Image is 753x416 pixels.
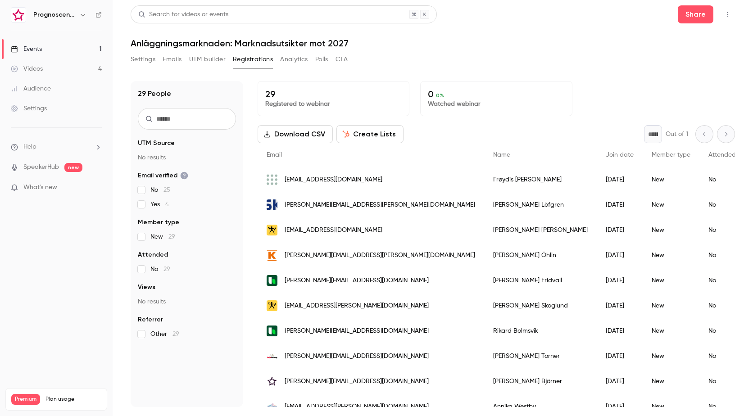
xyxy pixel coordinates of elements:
[285,326,429,336] span: [PERSON_NAME][EMAIL_ADDRESS][DOMAIN_NAME]
[285,377,429,386] span: [PERSON_NAME][EMAIL_ADDRESS][DOMAIN_NAME]
[11,84,51,93] div: Audience
[428,89,564,99] p: 0
[484,369,597,394] div: [PERSON_NAME] Björner
[699,243,745,268] div: No
[484,192,597,217] div: [PERSON_NAME] Löfgren
[138,283,155,292] span: Views
[597,243,643,268] div: [DATE]
[23,183,57,192] span: What's new
[285,301,429,311] span: [EMAIL_ADDRESS][PERSON_NAME][DOMAIN_NAME]
[23,142,36,152] span: Help
[708,152,736,158] span: Attended
[280,52,308,67] button: Analytics
[699,344,745,369] div: No
[163,266,170,272] span: 29
[91,184,102,192] iframe: Noticeable Trigger
[643,369,699,394] div: New
[597,318,643,344] div: [DATE]
[484,167,597,192] div: Frøydis [PERSON_NAME]
[267,174,277,185] img: brekkestrand.no
[336,52,348,67] button: CTA
[285,276,429,285] span: [PERSON_NAME][EMAIL_ADDRESS][DOMAIN_NAME]
[699,293,745,318] div: No
[699,192,745,217] div: No
[267,300,277,311] img: beijerbygg.se
[131,38,735,49] h1: Anläggningsmarknaden: Marknadsutsikter mot 2027
[138,250,168,259] span: Attended
[168,234,175,240] span: 29
[643,318,699,344] div: New
[285,251,475,260] span: [PERSON_NAME][EMAIL_ADDRESS][PERSON_NAME][DOMAIN_NAME]
[138,10,228,19] div: Search for videos or events
[64,163,82,172] span: new
[165,201,169,208] span: 4
[285,175,382,185] span: [EMAIL_ADDRESS][DOMAIN_NAME]
[484,318,597,344] div: Rikard Bolmsvik
[484,293,597,318] div: [PERSON_NAME] Skoglund
[285,352,429,361] span: [PERSON_NAME][EMAIL_ADDRESS][DOMAIN_NAME]
[484,217,597,243] div: [PERSON_NAME] [PERSON_NAME]
[131,52,155,67] button: Settings
[678,5,713,23] button: Share
[150,330,179,339] span: Other
[484,243,597,268] div: [PERSON_NAME] Öhlin
[138,88,171,99] h1: 29 People
[267,351,277,362] img: lujabetong.se
[484,268,597,293] div: [PERSON_NAME] Fridvall
[643,293,699,318] div: New
[267,401,277,412] img: saint-gobain.com
[265,99,402,109] p: Registered to webinar
[138,139,236,339] section: facet-groups
[267,199,277,210] img: skanska.se
[336,125,404,143] button: Create Lists
[11,394,40,405] span: Premium
[597,217,643,243] div: [DATE]
[493,152,510,158] span: Name
[45,396,101,403] span: Plan usage
[643,217,699,243] div: New
[11,8,26,22] img: Prognoscentret | Powered by Hubexo
[267,376,277,387] img: hubexo.com
[138,218,179,227] span: Member type
[163,187,170,193] span: 25
[597,268,643,293] div: [DATE]
[643,167,699,192] div: New
[267,152,282,158] span: Email
[597,293,643,318] div: [DATE]
[285,226,382,235] span: [EMAIL_ADDRESS][DOMAIN_NAME]
[11,104,47,113] div: Settings
[265,89,402,99] p: 29
[285,200,475,210] span: [PERSON_NAME][EMAIL_ADDRESS][PERSON_NAME][DOMAIN_NAME]
[23,163,59,172] a: SpeakerHub
[138,171,188,180] span: Email verified
[666,130,688,139] p: Out of 1
[597,344,643,369] div: [DATE]
[643,344,699,369] div: New
[258,125,333,143] button: Download CSV
[33,10,76,19] h6: Prognoscentret | Powered by Hubexo
[597,167,643,192] div: [DATE]
[11,64,43,73] div: Videos
[11,45,42,54] div: Events
[189,52,226,67] button: UTM builder
[436,92,444,99] span: 0 %
[643,268,699,293] div: New
[699,217,745,243] div: No
[428,99,564,109] p: Watched webinar
[150,265,170,274] span: No
[138,315,163,324] span: Referrer
[233,52,273,67] button: Registrations
[643,192,699,217] div: New
[11,142,102,152] li: help-dropdown-opener
[597,192,643,217] div: [DATE]
[267,326,277,336] img: heidelbergmaterials.com
[138,297,236,306] p: No results
[285,402,429,411] span: [EMAIL_ADDRESS][PERSON_NAME][DOMAIN_NAME]
[163,52,181,67] button: Emails
[150,200,169,209] span: Yes
[150,232,175,241] span: New
[699,369,745,394] div: No
[484,344,597,369] div: [PERSON_NAME] Törner
[138,153,236,162] p: No results
[150,185,170,194] span: No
